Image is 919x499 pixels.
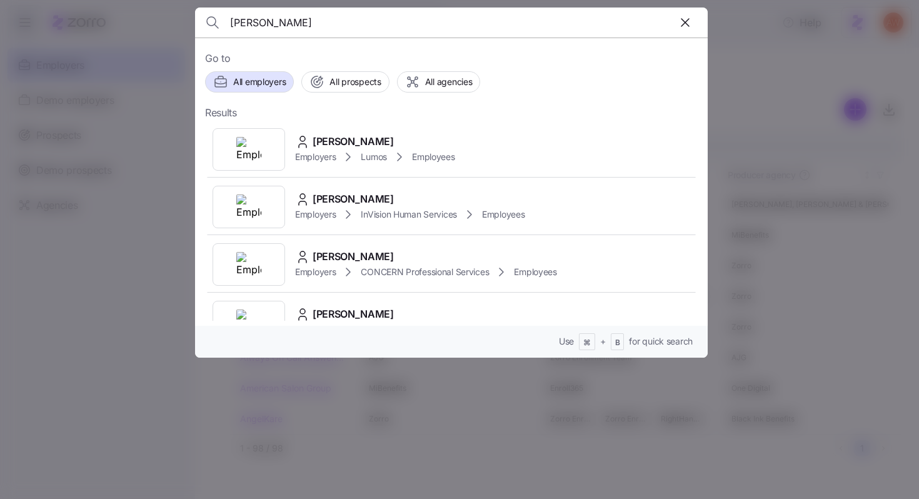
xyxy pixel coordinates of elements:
[236,310,261,335] img: Employer logo
[236,252,261,277] img: Employer logo
[629,335,693,348] span: for quick search
[313,191,394,207] span: [PERSON_NAME]
[412,151,454,163] span: Employees
[295,266,336,278] span: Employers
[514,266,556,278] span: Employees
[559,335,574,348] span: Use
[295,151,336,163] span: Employers
[482,208,525,221] span: Employees
[361,208,457,221] span: InVision Human Services
[295,208,336,221] span: Employers
[600,335,606,348] span: +
[583,338,591,348] span: ⌘
[313,306,394,322] span: [PERSON_NAME]
[425,76,473,88] span: All agencies
[329,76,381,88] span: All prospects
[615,338,620,348] span: B
[313,134,394,149] span: [PERSON_NAME]
[205,105,237,121] span: Results
[205,51,698,66] span: Go to
[301,71,389,93] button: All prospects
[313,249,394,265] span: [PERSON_NAME]
[361,266,489,278] span: CONCERN Professional Services
[236,194,261,219] img: Employer logo
[205,71,294,93] button: All employers
[397,71,481,93] button: All agencies
[233,76,286,88] span: All employers
[361,151,387,163] span: Lumos
[236,137,261,162] img: Employer logo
